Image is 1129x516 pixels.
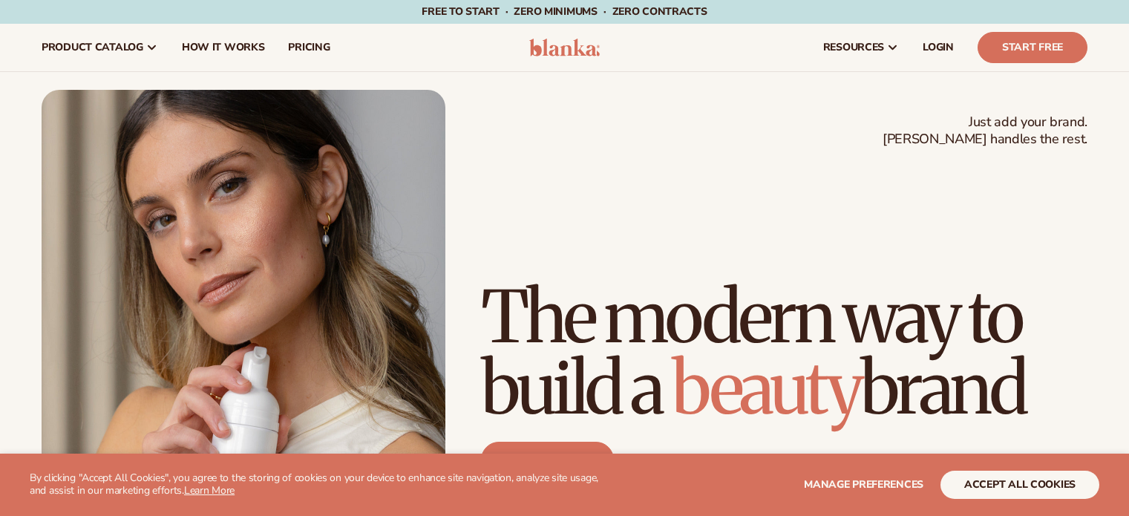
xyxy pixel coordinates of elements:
[823,42,884,53] span: resources
[940,471,1099,499] button: accept all cookies
[42,42,143,53] span: product catalog
[170,24,277,71] a: How It Works
[481,281,1087,424] h1: The modern way to build a brand
[184,483,235,497] a: Learn More
[804,477,923,491] span: Manage preferences
[276,24,341,71] a: pricing
[672,344,860,433] span: beauty
[529,39,600,56] img: logo
[811,24,911,71] a: resources
[804,471,923,499] button: Manage preferences
[883,114,1087,148] span: Just add your brand. [PERSON_NAME] handles the rest.
[182,42,265,53] span: How It Works
[911,24,966,71] a: LOGIN
[978,32,1087,63] a: Start Free
[422,4,707,19] span: Free to start · ZERO minimums · ZERO contracts
[30,472,615,497] p: By clicking "Accept All Cookies", you agree to the storing of cookies on your device to enhance s...
[923,42,954,53] span: LOGIN
[30,24,170,71] a: product catalog
[288,42,330,53] span: pricing
[481,442,614,477] a: Start free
